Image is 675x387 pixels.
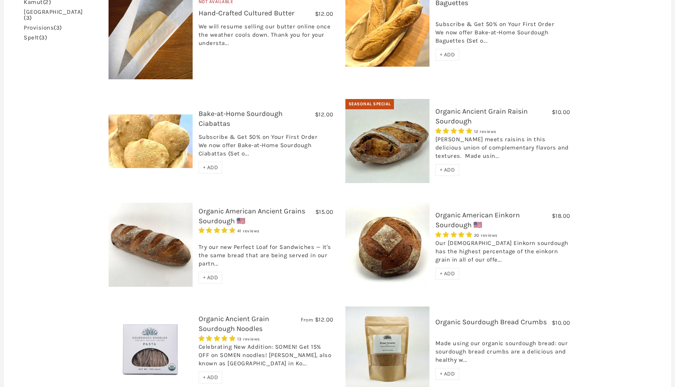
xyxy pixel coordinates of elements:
[199,207,305,225] a: Organic American Ancient Grains Sourdough 🇺🇸
[474,129,497,134] span: 12 reviews
[435,127,474,135] span: 5.00 stars
[237,337,260,342] span: 13 reviews
[199,133,334,162] div: Subscribe & Get 50% on Your First Order We now offer Bake-at-Home Sourdough Ciabattas (Set o...
[345,99,429,183] img: Organic Ancient Grain Raisin Sourdough
[435,239,570,268] div: Our [DEMOGRAPHIC_DATA] Einkorn sourdough has the highest percentage of the einkorn grain in all o...
[24,35,47,41] a: spelt(3)
[435,331,570,368] div: Made using our organic sourdough bread: our sourdough bread crumbs are a delicious and healthy w...
[24,14,32,21] span: (3)
[199,9,294,17] a: Hand-Crafted Cultured Butter
[315,208,334,215] span: $15.00
[435,211,520,229] a: Organic American Einkorn Sourdough 🇺🇸
[435,368,459,380] div: + ADD
[440,270,455,277] span: + ADD
[440,370,455,377] span: + ADD
[315,10,334,17] span: $12.00
[203,164,218,171] span: + ADD
[552,108,570,116] span: $10.00
[199,227,237,234] span: 4.93 stars
[345,203,429,287] img: Organic American Einkorn Sourdough 🇺🇸
[315,111,334,118] span: $12.00
[24,9,83,21] a: [GEOGRAPHIC_DATA](3)
[435,107,528,125] a: Organic Ancient Grain Raisin Sourdough
[24,25,62,31] a: provisions(3)
[199,109,283,128] a: Bake-at-Home Sourdough Ciabattas
[435,318,547,326] a: Organic Sourdough Bread Crumbs
[199,162,223,174] div: + ADD
[199,372,223,383] div: + ADD
[435,231,474,238] span: 4.95 stars
[345,99,394,109] div: Seasonal Special
[315,316,334,323] span: $12.00
[552,319,570,326] span: $10.00
[237,228,260,234] span: 41 reviews
[199,272,223,284] div: + ADD
[440,51,455,58] span: + ADD
[203,374,218,381] span: + ADD
[203,274,218,281] span: + ADD
[199,235,334,272] div: Try our new Perfect Loaf for Sandwiches — it's the same bread that are being served in our partn...
[199,314,269,333] a: Organic Ancient Grain Sourdough Noodles
[552,212,570,219] span: $18.00
[435,49,459,61] div: + ADD
[440,166,455,173] span: + ADD
[435,268,459,280] div: + ADD
[435,12,570,49] div: Subscribe & Get 50% on Your First Order We now offer Bake-at-Home Sourdough Baguettes (Set o...
[199,22,334,51] div: We will resume selling our butter online once the weather cools down. Thank you for your understa...
[435,135,570,164] div: [PERSON_NAME] meets raisins in this delicious union of complementary flavors and textures. Made u...
[199,343,334,372] div: Celebrating New Addition: SOMEN! Get 15% OFF on SOMEN noodles! [PERSON_NAME], also known as [GEOG...
[109,114,193,168] img: Bake-at-Home Sourdough Ciabattas
[109,203,193,287] img: Organic American Ancient Grains Sourdough 🇺🇸
[474,233,498,238] span: 20 reviews
[301,316,313,323] span: From
[54,24,62,31] span: (3)
[435,164,459,176] div: + ADD
[39,34,47,41] span: (3)
[199,335,237,342] span: 4.85 stars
